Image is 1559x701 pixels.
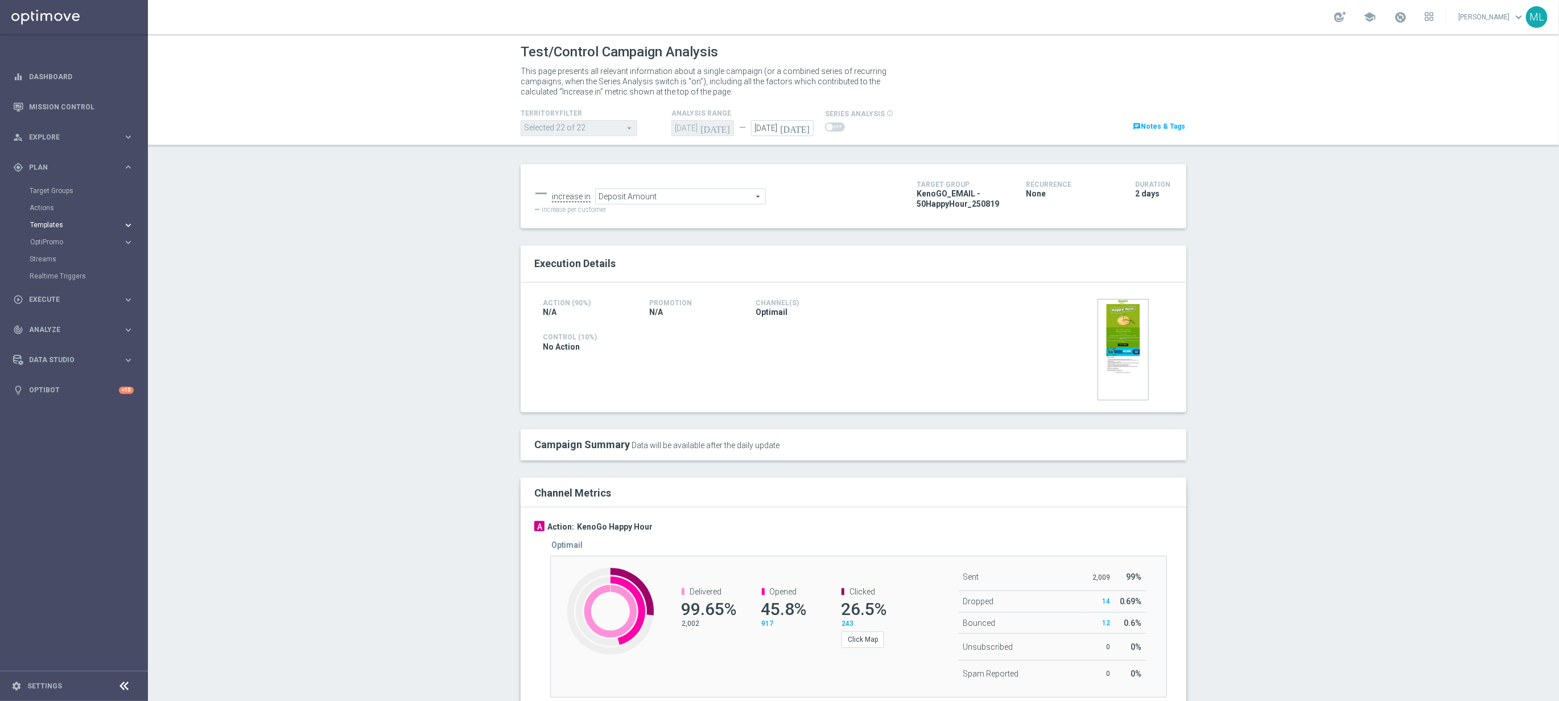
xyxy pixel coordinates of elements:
div: Execute [13,294,123,305]
button: OptiPromo keyboard_arrow_right [30,237,134,247]
h4: Target Group [917,181,1009,188]
i: chat [1133,122,1141,130]
span: Sent [963,572,979,581]
a: Realtime Triggers [30,272,118,281]
span: Analyze [29,326,123,333]
h2: Channel Metrics [534,487,611,499]
i: keyboard_arrow_right [123,294,134,305]
button: Templates keyboard_arrow_right [30,220,134,229]
span: 0.69% [1120,597,1142,606]
span: 26.5% [841,599,886,619]
span: Optimail [756,307,787,317]
span: Dropped [963,597,993,606]
div: ML [1526,6,1548,28]
h4: Duration [1135,181,1173,188]
div: Templates [30,216,147,233]
span: N/A [543,307,556,317]
div: Data Studio [13,355,123,365]
i: [DATE] [700,120,734,133]
div: OptiPromo [30,239,123,245]
div: — [734,123,751,133]
span: Opened [770,587,797,596]
i: track_changes [13,325,23,335]
a: Streams [30,255,118,264]
span: OptiPromo [30,239,112,245]
a: Mission Control [29,92,134,122]
span: Data Studio [29,356,123,363]
button: lightbulb Optibot +10 [13,386,134,395]
img: 33077.jpeg [1098,299,1149,400]
span: series analysis [825,110,885,118]
a: Settings [27,683,62,690]
div: Templates [30,222,123,228]
span: keyboard_arrow_down [1512,11,1525,23]
span: 0.6% [1124,618,1142,628]
span: Explore [29,134,123,141]
button: gps_fixed Plan keyboard_arrow_right [13,163,134,172]
span: 2 days [1135,188,1160,199]
button: person_search Explore keyboard_arrow_right [13,133,134,142]
button: Click Map [842,632,884,647]
h3: Action: [547,522,574,532]
span: Execution Details [534,257,616,269]
button: Data Studio keyboard_arrow_right [13,355,134,364]
span: 99% [1127,572,1142,581]
h4: Channel(s) [756,299,845,307]
i: info_outline [886,110,893,117]
div: Channel Metrics [534,485,1179,500]
h5: Optimail [551,540,583,550]
h4: Control (10%) [543,333,951,341]
div: Actions [30,199,147,216]
i: person_search [13,132,23,142]
a: Optibot [29,375,119,405]
p: This page presents all relevant information about a single campaign (or a combined series of recu... [521,66,902,97]
i: [DATE] [780,120,814,133]
i: lightbulb [13,385,23,395]
span: Execute [29,296,123,303]
span: 99.65% [681,599,736,619]
span: Plan [29,164,123,171]
span: — [534,206,540,214]
input: Select Date [751,120,814,136]
span: Templates [30,222,112,228]
i: equalizer [13,72,23,82]
h4: Promotion [649,299,739,307]
i: keyboard_arrow_right [123,132,134,142]
h4: Action (90%) [543,299,632,307]
div: Realtime Triggers [30,268,147,285]
p: 0 [1088,642,1111,651]
i: keyboard_arrow_right [123,220,134,231]
h4: Recurrence [1026,181,1118,188]
button: equalizer Dashboard [13,72,134,81]
span: Spam Reported [963,669,1018,678]
span: 917 [762,620,774,628]
h4: TerritoryFilter [521,109,617,117]
button: play_circle_outline Execute keyboard_arrow_right [13,295,134,304]
i: keyboard_arrow_right [123,325,134,335]
i: settings [11,681,22,691]
div: Target Groups [30,182,147,199]
span: 0% [1131,669,1142,678]
div: Analyze [13,325,123,335]
span: 0% [1131,642,1142,651]
div: Optibot [13,375,134,405]
a: chatNotes & Tags [1132,120,1186,133]
span: Data will be available after the daily update [632,441,780,450]
h4: analysis range [671,109,825,117]
h1: Test/Control Campaign Analysis [521,44,718,60]
button: Mission Control [13,103,134,112]
span: 14 [1103,597,1111,605]
span: N/A [649,307,663,317]
button: track_changes Analyze keyboard_arrow_right [13,325,134,334]
div: Dashboard [13,62,134,92]
div: Streams [30,251,147,268]
div: — [534,183,547,204]
i: keyboard_arrow_right [123,355,134,366]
